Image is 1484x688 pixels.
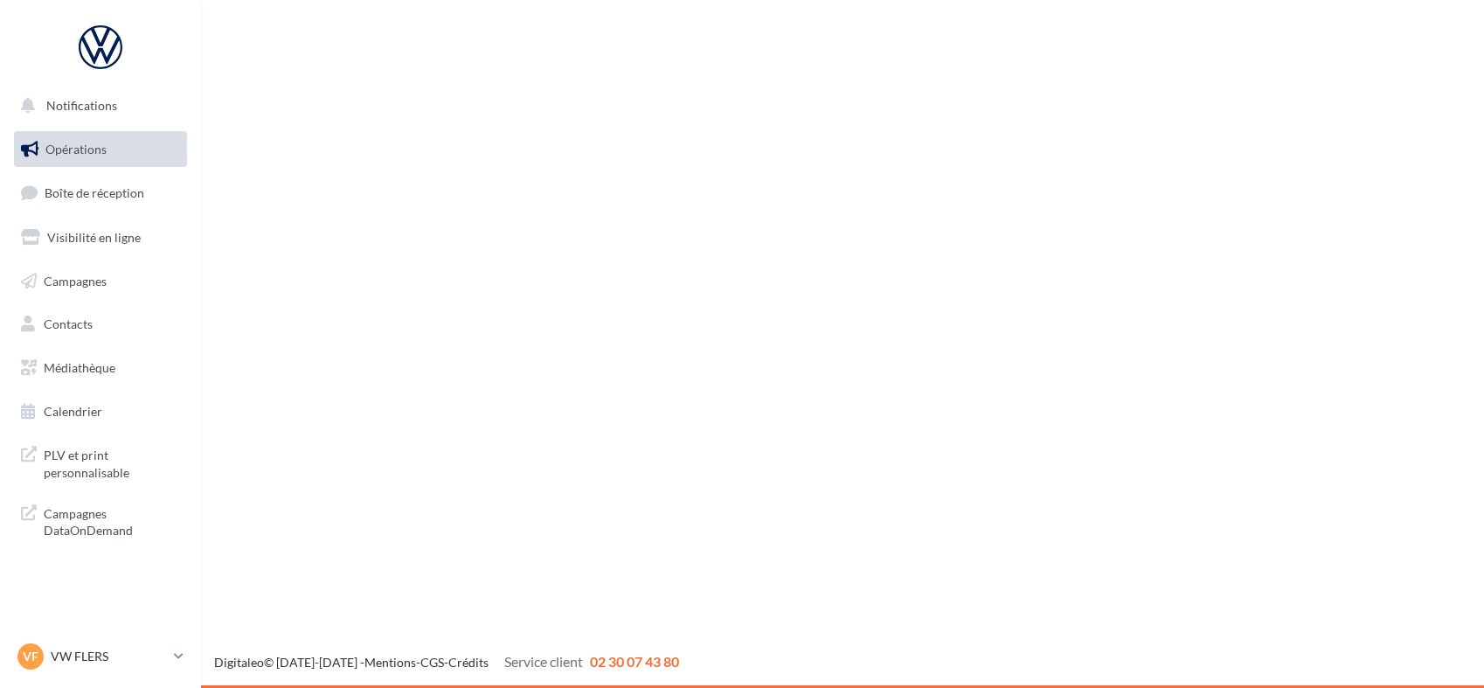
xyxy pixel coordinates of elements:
a: Boîte de réception [10,174,191,212]
a: CGS [420,655,444,670]
span: Notifications [46,98,117,113]
a: Campagnes [10,263,191,300]
span: © [DATE]-[DATE] - - - [214,655,679,670]
span: Médiathèque [44,360,115,375]
span: Service client [504,653,583,670]
a: Mentions [364,655,416,670]
span: Calendrier [44,404,102,419]
span: Contacts [44,316,93,331]
span: Campagnes DataOnDemand [44,502,180,539]
span: PLV et print personnalisable [44,443,180,481]
p: VW FLERS [51,648,167,665]
span: Opérations [45,142,107,156]
span: VF [23,648,38,665]
a: VF VW FLERS [14,640,187,673]
a: Digitaleo [214,655,264,670]
a: Contacts [10,306,191,343]
a: Campagnes DataOnDemand [10,495,191,546]
a: PLV et print personnalisable [10,436,191,488]
span: Campagnes [44,273,107,288]
span: Visibilité en ligne [47,230,141,245]
button: Notifications [10,87,184,124]
a: Visibilité en ligne [10,219,191,256]
span: Boîte de réception [45,185,144,200]
a: Calendrier [10,393,191,430]
span: 02 30 07 43 80 [590,653,679,670]
a: Médiathèque [10,350,191,386]
a: Crédits [448,655,489,670]
a: Opérations [10,131,191,168]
